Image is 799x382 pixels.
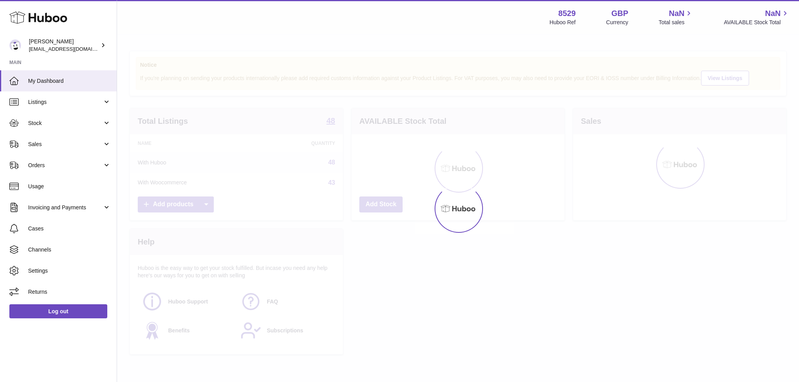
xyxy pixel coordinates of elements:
a: NaN Total sales [659,8,693,26]
div: [PERSON_NAME] [29,38,99,53]
span: My Dashboard [28,77,111,85]
span: Total sales [659,19,693,26]
strong: 8529 [558,8,576,19]
span: Returns [28,288,111,296]
span: Usage [28,183,111,190]
span: Channels [28,246,111,253]
div: Huboo Ref [550,19,576,26]
span: Cases [28,225,111,232]
span: Settings [28,267,111,275]
img: admin@redgrass.ch [9,39,21,51]
span: Listings [28,98,103,106]
a: NaN AVAILABLE Stock Total [724,8,790,26]
span: AVAILABLE Stock Total [724,19,790,26]
span: Orders [28,162,103,169]
div: Currency [606,19,629,26]
a: Log out [9,304,107,318]
span: NaN [669,8,684,19]
span: Invoicing and Payments [28,204,103,211]
strong: GBP [611,8,628,19]
span: [EMAIL_ADDRESS][DOMAIN_NAME] [29,46,115,52]
span: NaN [765,8,781,19]
span: Sales [28,141,103,148]
span: Stock [28,120,103,127]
